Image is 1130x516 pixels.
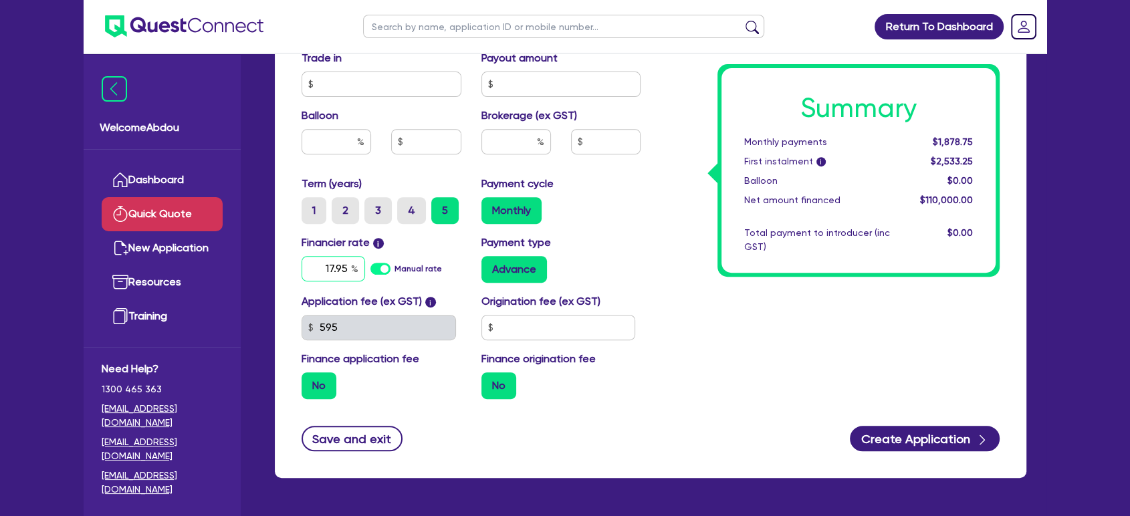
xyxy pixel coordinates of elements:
a: New Application [102,231,223,265]
a: [EMAIL_ADDRESS][DOMAIN_NAME] [102,435,223,463]
label: Financier rate [302,235,384,251]
span: Need Help? [102,361,223,377]
label: Monthly [481,197,542,224]
span: Welcome Abdou [100,120,225,136]
label: 1 [302,197,326,224]
div: Net amount financed [734,193,900,207]
a: Quick Quote [102,197,223,231]
span: $0.00 [947,227,973,238]
button: Create Application [850,426,1000,451]
label: Origination fee (ex GST) [481,293,600,309]
img: icon-menu-close [102,76,127,102]
label: Payment cycle [481,176,554,192]
a: Training [102,299,223,334]
span: $1,878.75 [933,136,973,147]
label: No [481,372,516,399]
label: Term (years) [302,176,362,192]
div: First instalment [734,154,900,168]
div: Monthly payments [734,135,900,149]
label: Brokerage (ex GST) [481,108,577,124]
a: Resources [102,265,223,299]
span: i [373,238,384,249]
label: Payout amount [481,50,558,66]
button: Save and exit [302,426,403,451]
img: quick-quote [112,206,128,222]
label: 2 [332,197,359,224]
label: Trade in [302,50,342,66]
span: i [816,158,826,167]
label: Payment type [481,235,551,251]
span: $0.00 [947,175,973,186]
h1: Summary [744,92,973,124]
label: 5 [431,197,459,224]
label: Finance application fee [302,351,419,367]
span: $2,533.25 [931,156,973,166]
a: [EMAIL_ADDRESS][DOMAIN_NAME] [102,469,223,497]
a: Dropdown toggle [1006,9,1041,44]
label: No [302,372,336,399]
label: Finance origination fee [481,351,596,367]
img: quest-connect-logo-blue [105,15,263,37]
span: 1300 465 363 [102,382,223,396]
div: Total payment to introducer (inc GST) [734,226,900,254]
span: $110,000.00 [920,195,973,205]
a: Dashboard [102,163,223,197]
input: Search by name, application ID or mobile number... [363,15,764,38]
img: resources [112,274,128,290]
label: Balloon [302,108,338,124]
a: [EMAIL_ADDRESS][DOMAIN_NAME] [102,402,223,430]
label: Application fee (ex GST) [302,293,422,309]
a: Return To Dashboard [875,14,1004,39]
label: Manual rate [394,263,442,275]
div: Balloon [734,174,900,188]
img: training [112,308,128,324]
label: 4 [397,197,426,224]
img: new-application [112,240,128,256]
span: i [425,297,436,307]
label: 3 [364,197,392,224]
label: Advance [481,256,547,283]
